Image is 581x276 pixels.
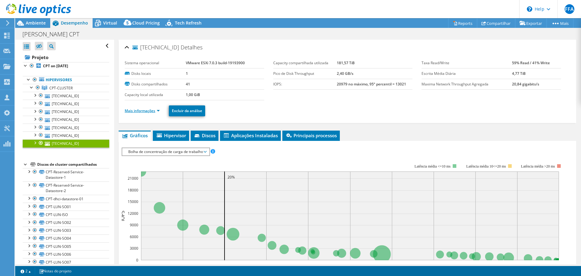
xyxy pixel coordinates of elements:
[181,44,202,51] span: Detalhes
[156,132,186,138] span: Hipervisor
[125,60,186,66] label: Sistema operacional
[554,263,564,268] text: 100%
[514,263,521,268] text: 90%
[23,92,109,100] a: [TECHNICAL_ID]
[422,71,512,77] label: Escrita Média Diária
[186,71,188,76] b: 1
[273,60,337,66] label: Capacity compartilhada utilizada
[422,60,512,66] label: Taxa Read/Write
[527,6,532,12] svg: \n
[23,116,109,124] a: [TECHNICAL_ID]
[448,18,477,28] a: Reports
[130,234,138,239] text: 6000
[23,219,109,227] a: CPT-LUN-SO02
[23,195,109,203] a: CPT-dhci-datastore-01
[337,60,355,65] b: 181,57 TiB
[43,63,68,68] b: CPT on [DATE]
[125,148,206,155] span: Bolha de concentração de carga de trabalho
[61,20,88,26] span: Desempenho
[128,211,138,216] text: 12000
[23,203,109,211] a: CPT-LUN-SO01
[521,164,555,168] text: Latência média >20 ms
[415,164,451,168] tspan: Latência média <=10 ms
[132,20,160,26] span: Cloud Pricing
[223,132,278,138] span: Aplicações Instaladas
[23,181,109,195] a: CPT-Reserved-Service-Datastore-2
[23,139,109,147] a: [TECHNICAL_ID]
[119,211,126,221] text: IOPS
[103,20,117,26] span: Virtual
[23,100,109,108] a: [TECHNICAL_ID]
[125,71,186,77] label: Disks locais
[422,81,512,87] label: Maxima Network Throughput Agregada
[273,71,337,77] label: Pico de Disk Throughput
[125,81,186,87] label: Disks compartilhados
[273,81,337,87] label: IOPS:
[547,18,573,28] a: Mais
[186,81,190,87] b: 41
[23,131,109,139] a: [TECHNICAL_ID]
[136,258,138,263] text: 0
[179,263,186,268] text: 10%
[122,132,148,138] span: Gráficos
[175,20,202,26] span: Tech Refresh
[285,132,337,138] span: Principais processos
[128,188,138,193] text: 18000
[186,60,245,65] b: VMware ESXi 7.0.3 build-19193900
[337,81,406,87] b: 20979 no máximo, 95º percentil = 13021
[23,108,109,116] a: [TECHNICAL_ID]
[512,81,539,87] b: 20,84 gigabits/s
[515,18,547,28] a: Exportar
[23,227,109,234] a: CPT-LUN-SO03
[23,52,109,62] a: Projeto
[130,222,138,228] text: 9000
[304,263,312,268] text: 40%
[26,20,46,26] span: Ambiente
[565,4,574,14] span: FFA
[388,263,396,268] text: 60%
[125,92,186,98] label: Capacity local utilizada
[128,199,138,204] text: 15000
[228,175,235,180] text: 20%
[16,267,35,275] a: 2
[23,242,109,250] a: CPT-LUN-SO05
[23,258,109,266] a: CPT-LUN-SO07
[20,31,89,38] h1: [PERSON_NAME] CPT
[37,161,109,168] div: Discos de cluster compartilhados
[23,234,109,242] a: CPT-LUN-SO04
[472,263,479,268] text: 80%
[186,92,200,97] b: 1,00 GiB
[337,71,353,76] b: 2,40 GB/s
[169,105,205,116] a: Excluir da análise
[23,84,109,92] a: CPT-CLUSTER
[49,85,73,91] span: CPT-CLUSTER
[139,263,144,268] text: 0%
[430,263,437,268] text: 70%
[128,176,138,181] text: 21000
[133,45,179,51] span: [TECHNICAL_ID]
[23,76,109,84] a: Hipervisores
[346,263,354,268] text: 50%
[125,108,160,113] a: Mais informações
[130,246,138,251] text: 3000
[23,211,109,218] a: CPT-LUN-ISO
[23,124,109,131] a: [TECHNICAL_ID]
[263,263,270,268] text: 30%
[194,132,215,138] span: Discos
[221,263,228,268] text: 20%
[23,62,109,70] a: CPT on [DATE]
[512,71,526,76] b: 4,77 TiB
[23,168,109,181] a: CPT-Reserved-Service-Datastore-1
[512,60,550,65] b: 59% Read / 41% Write
[466,164,506,168] tspan: Latência média 10<=20 ms
[23,250,109,258] a: CPT-LUN-SO06
[477,18,515,28] a: Compartilhar
[35,267,76,275] a: Notas do projeto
